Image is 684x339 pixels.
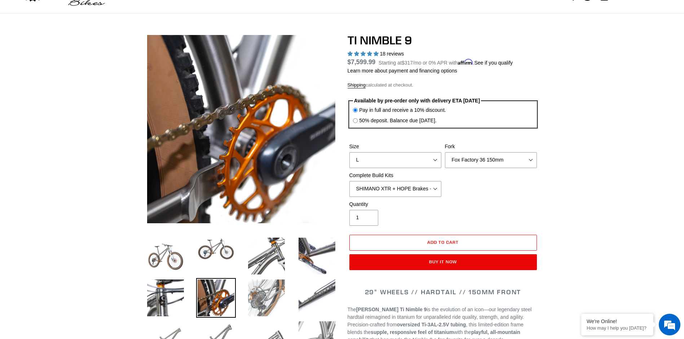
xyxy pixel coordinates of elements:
img: Load image into Gallery viewer, TI NIMBLE 9 [297,278,337,318]
legend: Available by pre-order only with delivery ETA [DATE] [353,97,481,105]
span: $317 [402,60,413,66]
div: We're Online! [587,318,648,324]
span: 4.89 stars [348,51,380,57]
label: Complete Build Kits [349,172,441,179]
p: Starting at /mo or 0% APR with . [379,57,513,67]
p: How may I help you today? [587,325,648,331]
div: Navigation go back [8,40,19,50]
img: Load image into Gallery viewer, TI NIMBLE 9 [247,278,286,318]
span: Affirm [458,59,473,65]
label: Fork [445,143,537,150]
strong: oversized Ti-3AL-2.5V tubing [397,322,466,327]
button: Add to cart [349,235,537,251]
img: Load image into Gallery viewer, TI NIMBLE 9 [146,278,185,318]
label: Pay in full and receive a 10% discount. [359,106,446,114]
div: Minimize live chat window [118,4,136,21]
img: Load image into Gallery viewer, TI NIMBLE 9 [146,236,185,276]
div: calculated at checkout. [348,82,539,89]
img: Load image into Gallery viewer, TI NIMBLE 9 [196,278,236,318]
strong: [PERSON_NAME] Ti Nimble 9 [356,307,427,312]
h1: TI NIMBLE 9 [348,34,539,47]
label: 50% deposit. Balance due [DATE]. [359,117,437,124]
span: 29" WHEELS // HARDTAIL // 150MM FRONT [365,288,521,296]
img: Load image into Gallery viewer, TI NIMBLE 9 [247,236,286,276]
span: $7,599.99 [348,58,376,66]
span: 18 reviews [380,51,404,57]
strong: supple, responsive feel of titanium [371,329,454,335]
span: Add to cart [427,239,459,245]
img: d_696896380_company_1647369064580_696896380 [23,36,41,54]
div: Chat with us now [48,40,132,50]
img: Load image into Gallery viewer, TI NIMBLE 9 [297,236,337,276]
img: Load image into Gallery viewer, TI NIMBLE 9 [196,236,236,261]
a: Shipping [348,82,366,88]
a: See if you qualify - Learn more about Affirm Financing (opens in modal) [474,60,513,66]
a: Learn more about payment and financing options [348,68,457,74]
span: We're online! [42,91,100,164]
button: Buy it now [349,254,537,270]
label: Quantity [349,201,441,208]
label: Size [349,143,441,150]
textarea: Type your message and hit 'Enter' [4,197,137,222]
